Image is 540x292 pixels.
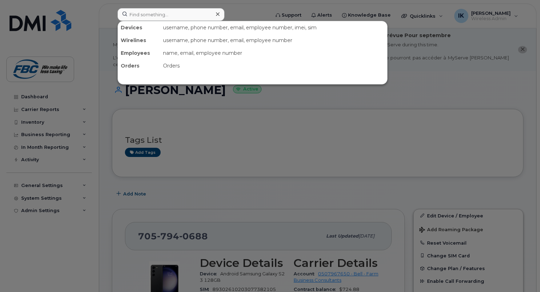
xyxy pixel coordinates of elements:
[118,47,160,59] div: Employees
[160,21,387,34] div: username, phone number, email, employee number, imei, sim
[160,34,387,47] div: username, phone number, email, employee number
[160,47,387,59] div: name, email, employee number
[118,59,160,72] div: Orders
[118,34,160,47] div: Wirelines
[160,59,387,72] div: Orders
[118,21,160,34] div: Devices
